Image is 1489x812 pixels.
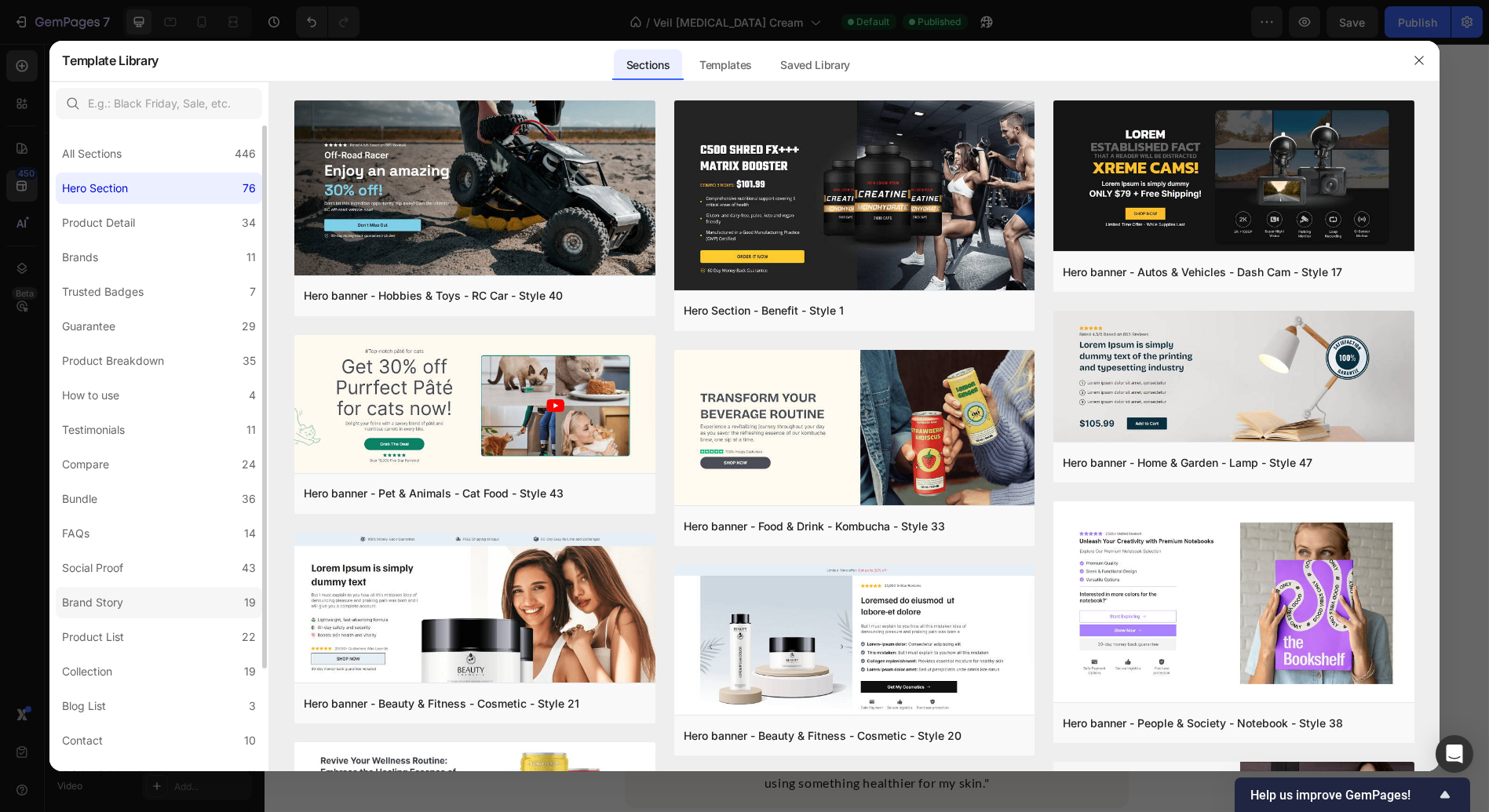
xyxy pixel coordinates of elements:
[244,593,256,612] div: 19
[62,524,89,543] div: FAQs
[62,455,109,474] div: Compare
[614,49,682,81] div: Sections
[62,731,103,750] div: Contact
[62,421,125,439] div: Testimonials
[674,565,1035,718] img: hr20.png
[684,517,945,536] div: Hero banner - Food & Drink - Kombucha - Style 33
[244,731,256,750] div: 10
[687,49,765,81] div: Templates
[649,166,1067,217] button: Add to cart
[665,379,730,395] p: How to use
[668,122,687,141] img: SealSubscriptions.png
[242,317,256,336] div: 29
[1250,788,1436,803] span: Help us improve GemPages!
[243,179,256,198] div: 76
[244,524,256,543] div: 14
[243,351,256,370] div: 35
[684,301,844,320] div: Hero Section - Benefit - Style 1
[62,40,159,81] h2: Template Library
[374,615,851,751] p: "I’ve always used traditional self-tanners because I didn’t think a natural formula could deliver...
[62,282,144,301] div: Trusted Badges
[249,386,256,405] div: 4
[655,113,801,151] button: Seal Subscriptions
[62,179,128,198] div: Hero Section
[1053,501,1414,705] img: hr38.png
[819,182,898,202] div: Add to cart
[768,49,863,81] div: Saved Library
[294,335,655,476] img: hr43.png
[304,484,564,503] div: Hero banner - Pet & Animals - Cat Food - Style 43
[62,213,135,232] div: Product Detail
[699,122,788,139] div: Seal Subscriptions
[392,327,484,419] img: Alt Image
[246,421,256,439] div: 11
[62,697,106,716] div: Blog List
[242,213,256,232] div: 34
[246,766,256,785] div: 11
[235,144,256,163] div: 446
[674,100,1035,293] img: hr1.png
[677,1,890,20] p: At-Home Luxury Experience
[62,628,124,646] div: Product List
[62,144,122,163] div: All Sections
[274,327,366,419] img: Alt Image
[509,327,600,419] img: Alt Image
[62,317,115,336] div: Guarantee
[62,593,123,612] div: Brand Story
[249,697,256,716] div: 3
[304,694,579,713] div: Hero banner - Beauty & Fitness - Cosmetic - Style 21
[1063,263,1342,282] div: Hero banner - Autos & Vehicles - Dash Cam - Style 17
[157,327,249,419] img: Alt Image
[1053,311,1414,445] img: hr47.png
[674,350,1035,509] img: hr33.png
[1053,100,1414,255] img: hr17.png
[250,282,256,301] div: 7
[242,628,256,646] div: 22
[330,544,895,581] i: Transformations that Speak for Themselves...
[244,662,256,681] div: 19
[242,559,256,577] div: 43
[1436,735,1473,773] div: Open Intercom Messenger
[294,100,655,279] img: hr40.png
[665,322,732,338] p: Ingredients
[304,286,563,305] div: Hero banner - Hobbies & Toys - RC Car - Style 40
[684,726,962,745] div: Hero banner - Beauty & Fitness - Cosmetic - Style 20
[246,248,256,267] div: 11
[62,386,119,405] div: How to use
[56,88,262,119] input: E.g.: Black Friday, Sale, etc.
[677,31,890,50] p: Dermatology Expert Approved Formula
[62,490,97,508] div: Bundle
[62,559,123,577] div: Social Proof
[62,766,158,785] div: Sticky Add to Cart
[294,533,655,686] img: hr21.png
[522,686,847,701] strong: rich, natural, and lasted just as long as my old products
[62,351,164,370] div: Product Breakdown
[1063,453,1312,472] div: Hero banner - Home & Garden - Lamp - Style 47
[1250,785,1454,804] button: Show survey - Help us improve GemPages!
[242,490,256,508] div: 36
[62,662,112,681] div: Collection
[242,455,256,474] div: 24
[62,248,98,267] div: Brands
[1063,714,1343,733] div: Hero banner - People & Society - Notebook - Style 38
[665,264,711,280] p: Benefits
